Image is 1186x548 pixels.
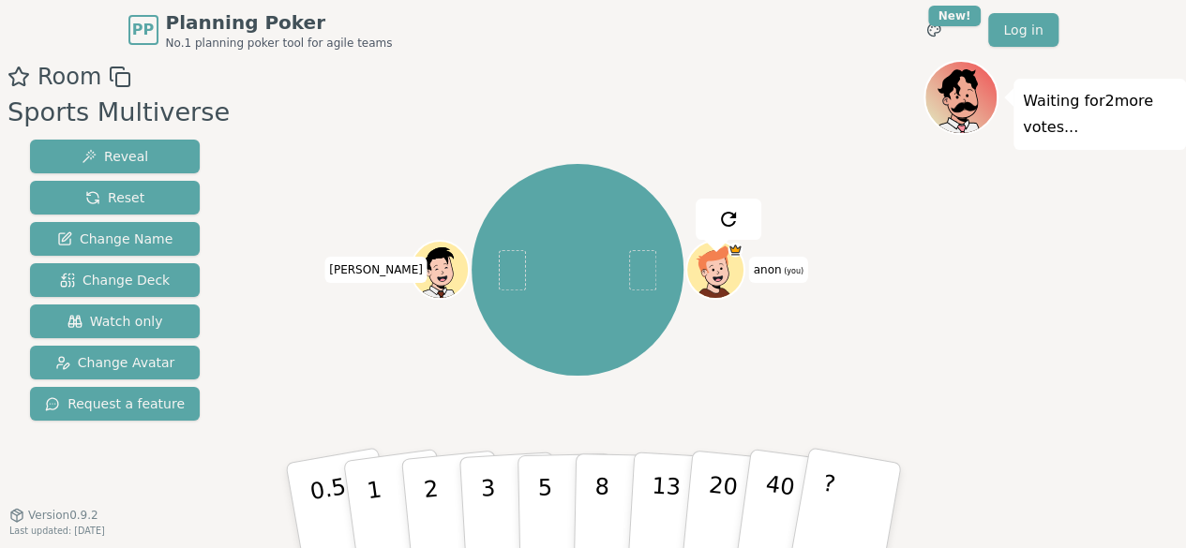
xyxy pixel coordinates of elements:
[917,13,951,47] button: New!
[717,208,740,230] img: reset
[30,387,200,421] button: Request a feature
[8,94,230,132] div: Sports Multiverse
[28,508,98,523] span: Version 0.9.2
[988,13,1058,47] a: Log in
[30,140,200,173] button: Reveal
[9,526,105,536] span: Last updated: [DATE]
[82,147,148,166] span: Reveal
[324,257,428,283] span: Click to change your name
[132,19,154,41] span: PP
[928,6,982,26] div: New!
[57,230,173,248] span: Change Name
[166,36,393,51] span: No.1 planning poker tool for agile teams
[30,222,200,256] button: Change Name
[55,353,175,372] span: Change Avatar
[60,271,170,289] span: Change Deck
[128,9,393,51] a: PPPlanning PokerNo.1 planning poker tool for agile teams
[45,394,185,413] span: Request a feature
[728,243,742,257] span: anon is the host
[8,60,30,94] button: Add as favourite
[30,263,200,297] button: Change Deck
[30,181,200,215] button: Reset
[85,188,144,207] span: Reset
[749,257,808,283] span: Click to change your name
[1023,88,1177,141] p: Waiting for 2 more votes...
[30,346,200,379] button: Change Avatar
[68,312,163,331] span: Watch only
[9,508,98,523] button: Version0.9.2
[781,267,803,275] span: (you)
[688,243,743,297] button: Click to change your avatar
[30,304,200,338] button: Watch only
[38,60,101,94] span: Room
[166,9,393,36] span: Planning Poker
